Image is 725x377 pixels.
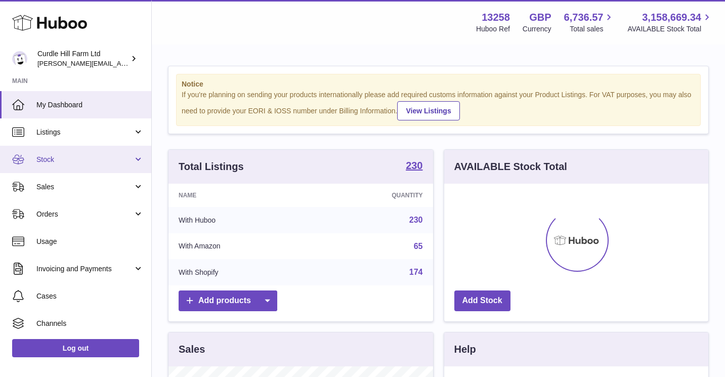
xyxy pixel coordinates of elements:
[179,290,277,311] a: Add products
[36,319,144,328] span: Channels
[409,216,423,224] a: 230
[36,128,133,137] span: Listings
[179,343,205,356] h3: Sales
[564,11,615,34] a: 6,736.57 Total sales
[36,155,133,164] span: Stock
[406,160,422,173] a: 230
[523,24,551,34] div: Currency
[406,160,422,171] strong: 230
[397,101,459,120] a: View Listings
[570,24,615,34] span: Total sales
[409,268,423,276] a: 174
[37,49,129,68] div: Curdle Hill Farm Ltd
[36,264,133,274] span: Invoicing and Payments
[36,237,144,246] span: Usage
[12,51,27,66] img: james@diddlysquatfarmshop.com
[179,160,244,174] h3: Total Listings
[168,207,313,233] td: With Huboo
[168,233,313,260] td: With Amazon
[182,90,695,120] div: If you're planning on sending your products internationally please add required customs informati...
[168,184,313,207] th: Name
[12,339,139,357] a: Log out
[182,79,695,89] strong: Notice
[529,11,551,24] strong: GBP
[642,11,701,24] span: 3,158,669.34
[454,290,510,311] a: Add Stock
[454,160,567,174] h3: AVAILABLE Stock Total
[454,343,476,356] h3: Help
[313,184,433,207] th: Quantity
[36,291,144,301] span: Cases
[36,182,133,192] span: Sales
[627,11,713,34] a: 3,158,669.34 AVAILABLE Stock Total
[36,210,133,219] span: Orders
[168,259,313,285] td: With Shopify
[37,59,203,67] span: [PERSON_NAME][EMAIL_ADDRESS][DOMAIN_NAME]
[564,11,604,24] span: 6,736.57
[627,24,713,34] span: AVAILABLE Stock Total
[482,11,510,24] strong: 13258
[36,100,144,110] span: My Dashboard
[476,24,510,34] div: Huboo Ref
[414,242,423,250] a: 65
